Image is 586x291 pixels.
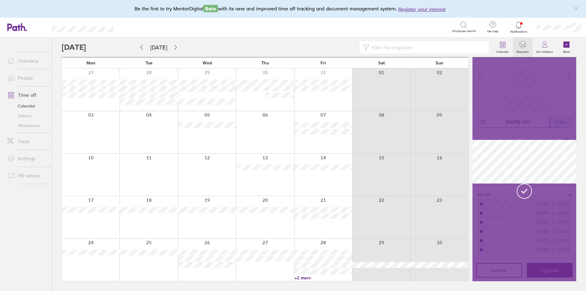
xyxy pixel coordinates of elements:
a: Time off [2,89,52,101]
a: Calendar [2,101,52,111]
a: +2 more [295,275,352,281]
a: People [2,72,52,84]
a: Settings [2,152,52,165]
span: Sun [436,60,443,65]
span: Employee search [452,29,476,33]
a: HR advice [2,169,52,182]
div: Search [130,24,146,30]
span: Sat [378,60,385,65]
input: Filter by employee [369,42,485,53]
a: Overview [2,55,52,67]
a: Book [557,38,576,57]
span: 32 [513,42,533,47]
a: Allowances [2,121,52,130]
a: Calendar [493,38,513,57]
span: Thu [261,60,269,65]
label: Calendar [493,48,513,54]
label: My holidays [533,48,557,54]
span: Tue [146,60,153,65]
span: Beta [203,5,218,12]
span: Fri [320,60,326,65]
a: Tools [2,135,52,147]
a: History [2,111,52,121]
span: Wed [203,60,212,65]
span: Get help [483,30,503,33]
button: Register your interest [398,5,446,13]
a: Notifications [509,21,529,34]
div: Be the first to try MentorDigital with its new and improved time off tracking and document manage... [135,5,452,13]
a: My holidays [533,38,557,57]
span: Mon [86,60,96,65]
a: 32Requests [513,38,533,57]
label: Book [559,48,574,54]
span: Notifications [509,30,529,34]
label: Requests [513,48,533,54]
button: [DATE] [145,42,172,53]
